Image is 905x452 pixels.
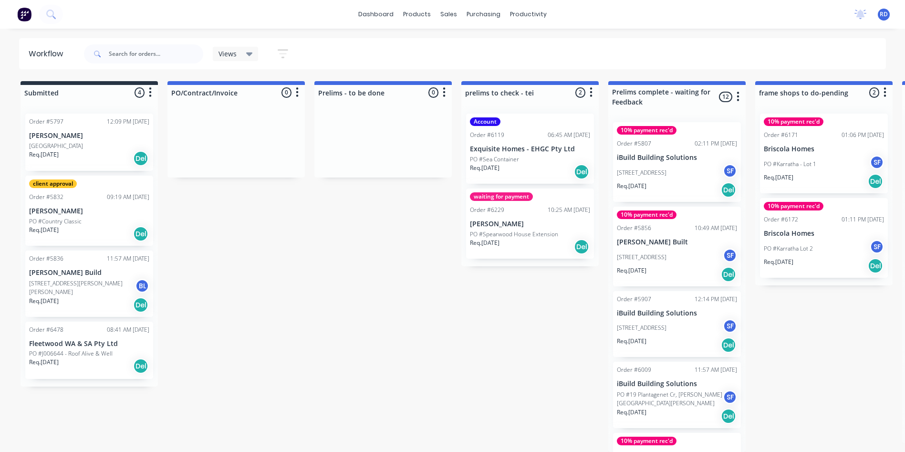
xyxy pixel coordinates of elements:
div: Order #5832 [29,193,63,201]
p: Req. [DATE] [470,164,499,172]
div: Del [133,226,148,242]
p: Req. [DATE] [617,182,646,190]
p: PO #Karratha Lot 2 [764,244,813,253]
a: dashboard [354,7,398,21]
p: Exquisite Homes - EHGC Pty Ltd [470,145,590,153]
p: Req. [DATE] [29,358,59,367]
div: Del [868,174,883,189]
div: Order #647808:41 AM [DATE]Fleetwood WA & SA Pty LtdPO #J006644 - Roof Alive & WellReq.[DATE]Del [25,322,153,379]
p: [PERSON_NAME] Build [29,269,149,277]
p: [PERSON_NAME] [470,220,590,228]
div: SF [870,155,884,169]
div: 06:45 AM [DATE] [548,131,590,139]
p: Req. [DATE] [617,337,646,346]
img: Factory [17,7,31,21]
div: Order #5907 [617,295,651,304]
p: [STREET_ADDRESS] [617,253,666,262]
p: [STREET_ADDRESS] [617,324,666,332]
div: 08:41 AM [DATE] [107,326,149,334]
p: Req. [DATE] [617,266,646,275]
p: [PERSON_NAME] Built [617,238,737,246]
div: Order #6009 [617,366,651,374]
div: 10% payment rec'dOrder #617101:06 PM [DATE]Briscola HomesPO #Karratha - Lot 1SFReq.[DATE]Del [760,114,888,193]
div: SF [723,164,737,178]
p: Req. [DATE] [29,150,59,159]
div: Order #579712:09 PM [DATE][PERSON_NAME][GEOGRAPHIC_DATA]Req.[DATE]Del [25,114,153,171]
p: iBuild Building Solutions [617,154,737,162]
div: Order #583611:57 AM [DATE][PERSON_NAME] Build[STREET_ADDRESS][PERSON_NAME][PERSON_NAME]BLReq.[DAT... [25,251,153,317]
div: Order #5856 [617,224,651,232]
div: waiting for payment [470,192,533,201]
span: RD [880,10,888,19]
div: 10% payment rec'd [617,126,676,135]
p: Req. [DATE] [617,408,646,417]
div: 10:49 AM [DATE] [695,224,737,232]
p: Req. [DATE] [470,239,499,247]
div: 11:57 AM [DATE] [695,366,737,374]
p: Req. [DATE] [29,297,59,305]
div: 12:14 PM [DATE] [695,295,737,304]
div: Del [133,358,148,374]
p: Briscola Homes [764,145,884,153]
div: Del [721,337,736,353]
p: [STREET_ADDRESS] [617,168,666,177]
p: PO #Spearwood House Extension [470,230,558,239]
div: waiting for paymentOrder #622910:25 AM [DATE][PERSON_NAME]PO #Spearwood House ExtensionReq.[DATE]Del [466,189,594,259]
p: PO #J006644 - Roof Alive & Well [29,349,113,358]
div: 01:06 PM [DATE] [842,131,884,139]
p: Fleetwood WA & SA Pty Ltd [29,340,149,348]
div: 10% payment rec'dOrder #617201:11 PM [DATE]Briscola HomesPO #Karratha Lot 2SFReq.[DATE]Del [760,198,888,278]
p: iBuild Building Solutions [617,309,737,317]
div: Del [721,182,736,198]
div: client approvalOrder #583209:19 AM [DATE][PERSON_NAME]PO #Country ClassicReq.[DATE]Del [25,176,153,246]
div: Del [868,258,883,273]
div: Order #590712:14 PM [DATE]iBuild Building Solutions[STREET_ADDRESS]SFReq.[DATE]Del [613,291,741,357]
div: Del [574,239,589,254]
div: Del [721,267,736,282]
div: Account [470,117,500,126]
div: Order #6229 [470,206,504,214]
div: Order #5797 [29,117,63,126]
div: Order #6119 [470,131,504,139]
div: 02:11 PM [DATE] [695,139,737,148]
p: Req. [DATE] [764,173,793,182]
div: 10% payment rec'd [764,117,823,126]
p: PO #19 Plantagenet Cr, [PERSON_NAME][GEOGRAPHIC_DATA][PERSON_NAME] [617,390,723,408]
div: 12:09 PM [DATE] [107,117,149,126]
div: 01:11 PM [DATE] [842,215,884,224]
div: Order #6171 [764,131,798,139]
div: AccountOrder #611906:45 AM [DATE]Exquisite Homes - EHGC Pty LtdPO #Sea ContainerReq.[DATE]Del [466,114,594,184]
p: iBuild Building Solutions [617,380,737,388]
div: client approval [29,179,77,188]
div: Workflow [29,48,68,60]
p: Req. [DATE] [29,226,59,234]
div: 10% payment rec'd [764,202,823,210]
div: 10:25 AM [DATE] [548,206,590,214]
input: Search for orders... [109,44,203,63]
div: 10% payment rec'd [617,210,676,219]
div: products [398,7,436,21]
div: productivity [505,7,551,21]
div: 10% payment rec'd [617,437,676,445]
div: SF [870,240,884,254]
div: SF [723,390,737,404]
div: purchasing [462,7,505,21]
div: Del [721,409,736,424]
p: PO #Country Classic [29,217,82,226]
div: Del [133,297,148,313]
div: 09:19 AM [DATE] [107,193,149,201]
p: [PERSON_NAME] [29,132,149,140]
div: SF [723,319,737,333]
div: BL [135,279,149,293]
div: Order #600911:57 AM [DATE]iBuild Building SolutionsPO #19 Plantagenet Cr, [PERSON_NAME][GEOGRAPHI... [613,362,741,428]
div: 11:57 AM [DATE] [107,254,149,263]
p: [GEOGRAPHIC_DATA] [29,142,83,150]
p: Req. [DATE] [764,258,793,266]
p: Briscola Homes [764,230,884,238]
div: sales [436,7,462,21]
div: Del [133,151,148,166]
div: Order #6172 [764,215,798,224]
div: Order #6478 [29,326,63,334]
p: PO #Sea Container [470,155,519,164]
span: Views [218,49,237,59]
